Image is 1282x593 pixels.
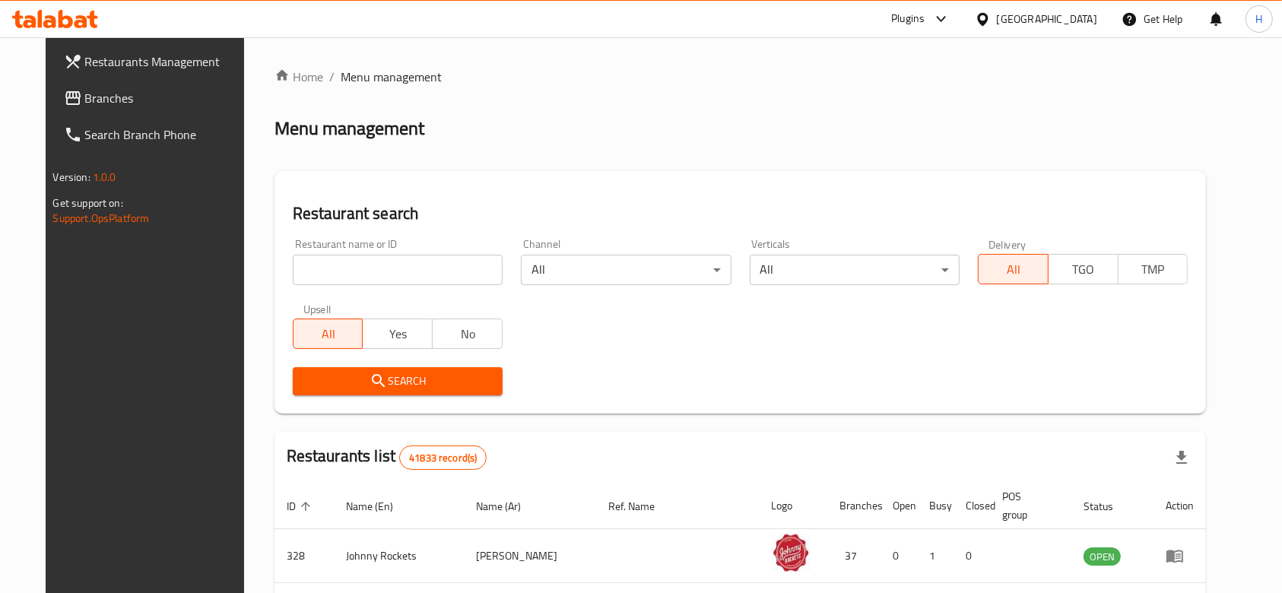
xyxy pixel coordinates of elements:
[772,534,810,572] img: Johnny Rockets
[287,445,487,470] h2: Restaurants list
[52,80,260,116] a: Branches
[954,529,991,583] td: 0
[53,208,150,228] a: Support.OpsPlatform
[1153,483,1206,529] th: Action
[346,497,413,515] span: Name (En)
[303,303,332,314] label: Upsell
[1003,487,1054,524] span: POS group
[400,451,486,465] span: 41833 record(s)
[369,323,427,345] span: Yes
[1166,547,1194,565] div: Menu
[1084,548,1121,566] span: OPEN
[828,483,881,529] th: Branches
[750,255,960,285] div: All
[274,68,323,86] a: Home
[85,125,248,144] span: Search Branch Phone
[978,254,1049,284] button: All
[760,483,828,529] th: Logo
[293,367,503,395] button: Search
[300,323,357,345] span: All
[362,319,433,349] button: Yes
[293,319,363,349] button: All
[464,529,596,583] td: [PERSON_NAME]
[918,529,954,583] td: 1
[329,68,335,86] li: /
[439,323,497,345] span: No
[274,116,424,141] h2: Menu management
[334,529,465,583] td: Johnny Rockets
[293,255,503,285] input: Search for restaurant name or ID..
[274,68,1207,86] nav: breadcrumb
[828,529,881,583] td: 37
[954,483,991,529] th: Closed
[1118,254,1188,284] button: TMP
[1125,258,1182,281] span: TMP
[53,167,90,187] span: Version:
[476,497,541,515] span: Name (Ar)
[1055,258,1112,281] span: TGO
[85,89,248,107] span: Branches
[52,43,260,80] a: Restaurants Management
[274,529,334,583] td: 328
[997,11,1097,27] div: [GEOGRAPHIC_DATA]
[341,68,442,86] span: Menu management
[85,52,248,71] span: Restaurants Management
[399,446,487,470] div: Total records count
[918,483,954,529] th: Busy
[608,497,674,515] span: Ref. Name
[1255,11,1262,27] span: H
[1163,439,1200,476] div: Export file
[432,319,503,349] button: No
[305,372,490,391] span: Search
[293,202,1188,225] h2: Restaurant search
[521,255,731,285] div: All
[1084,497,1133,515] span: Status
[287,497,316,515] span: ID
[881,483,918,529] th: Open
[881,529,918,583] td: 0
[891,10,925,28] div: Plugins
[1048,254,1119,284] button: TGO
[985,258,1042,281] span: All
[52,116,260,153] a: Search Branch Phone
[93,167,116,187] span: 1.0.0
[1084,547,1121,566] div: OPEN
[988,239,1027,249] label: Delivery
[53,193,123,213] span: Get support on:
